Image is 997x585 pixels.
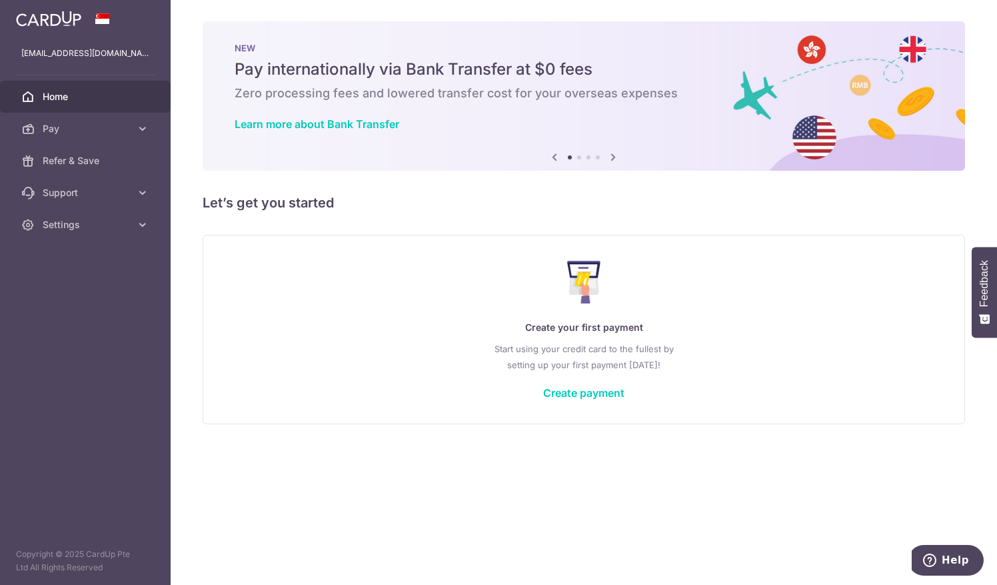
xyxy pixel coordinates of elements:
[203,192,965,213] h5: Let’s get you started
[43,218,131,231] span: Settings
[235,59,933,80] h5: Pay internationally via Bank Transfer at $0 fees
[543,386,624,400] a: Create payment
[16,11,81,27] img: CardUp
[203,21,965,171] img: Bank transfer banner
[21,47,149,60] p: [EMAIL_ADDRESS][DOMAIN_NAME]
[978,260,990,307] span: Feedback
[43,154,131,167] span: Refer & Save
[43,186,131,199] span: Support
[912,545,984,578] iframe: Opens a widget where you can find more information
[972,247,997,338] button: Feedback - Show survey
[567,261,601,304] img: Make Payment
[43,90,131,103] span: Home
[235,43,933,53] p: NEW
[230,341,938,373] p: Start using your credit card to the fullest by setting up your first payment [DATE]!
[235,85,933,101] h6: Zero processing fees and lowered transfer cost for your overseas expenses
[43,122,131,135] span: Pay
[235,117,399,131] a: Learn more about Bank Transfer
[230,320,938,336] p: Create your first payment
